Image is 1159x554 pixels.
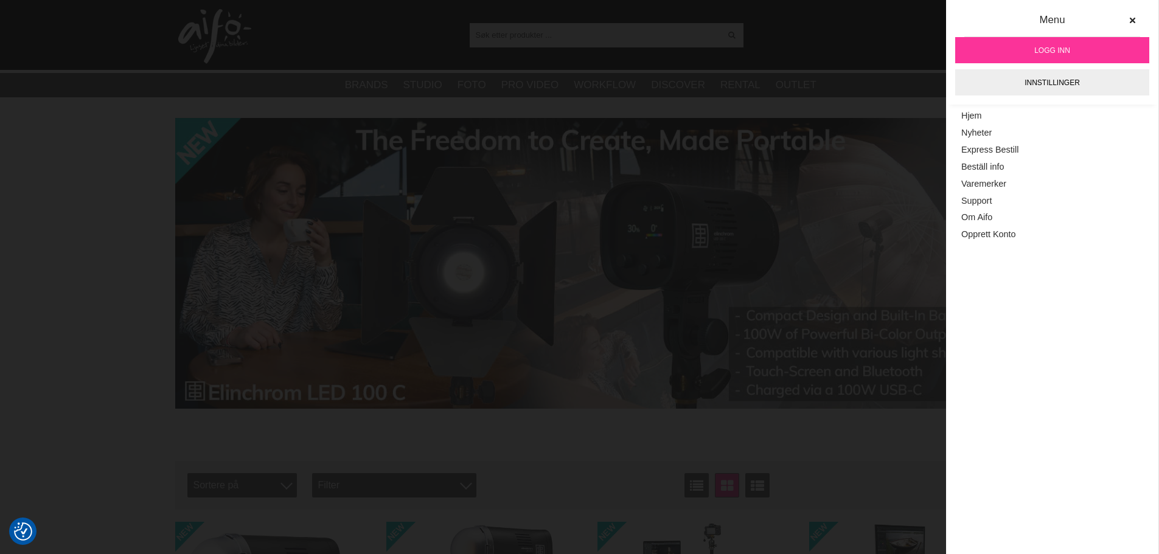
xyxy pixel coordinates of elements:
[961,108,1143,125] a: Hjem
[501,77,559,93] a: Pro Video
[312,473,476,497] div: Filter
[574,77,636,93] a: Workflow
[684,473,709,497] a: Vis liste
[961,159,1143,176] a: Beställ info
[955,69,1149,95] a: Innstillinger
[961,125,1143,142] a: Nyheter
[955,37,1149,63] a: Logg inn
[1034,45,1070,56] span: Logg inn
[178,9,251,64] img: logo.png
[14,522,32,541] img: Revisit consent button
[961,209,1143,226] a: Om Aifo
[470,26,721,44] input: Søk etter produkter ...
[175,118,984,409] img: Ad:002 banner-elin-led100c11390x.jpg
[745,473,770,497] a: Utvidet liste
[345,77,388,93] a: Brands
[961,192,1143,209] a: Support
[14,521,32,542] button: Samtykkepreferanser
[187,473,297,497] span: Sortere på
[961,176,1143,193] a: Varemerker
[458,77,486,93] a: Foto
[776,77,816,93] a: Outlet
[961,142,1143,159] a: Express Bestill
[720,77,760,93] a: Rental
[964,12,1140,37] div: Menu
[715,473,739,497] a: Vindusvisning
[961,226,1143,243] a: Opprett Konto
[651,77,705,93] a: Discover
[403,77,442,93] a: Studio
